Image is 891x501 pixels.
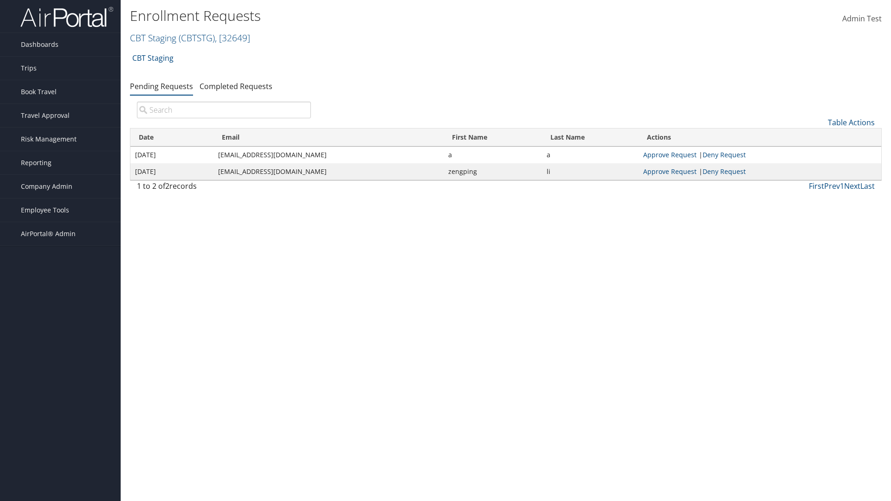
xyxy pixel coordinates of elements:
td: li [542,163,639,180]
th: First Name: activate to sort column ascending [444,128,542,147]
th: Date: activate to sort column descending [130,128,213,147]
span: AirPortal® Admin [21,222,76,245]
span: Admin Test [842,13,882,24]
div: 1 to 2 of records [137,180,311,196]
th: Actions [639,128,881,147]
a: Prev [824,181,840,191]
a: Last [860,181,875,191]
a: Approve Request [643,167,697,176]
td: zengping [444,163,542,180]
span: , [ 32649 ] [215,32,250,44]
td: [DATE] [130,163,213,180]
a: Approve Request [643,150,697,159]
a: Deny Request [703,150,746,159]
td: a [542,147,639,163]
a: Pending Requests [130,81,193,91]
span: Employee Tools [21,199,69,222]
span: Company Admin [21,175,72,198]
h1: Enrollment Requests [130,6,631,26]
a: Completed Requests [200,81,272,91]
span: Reporting [21,151,52,174]
td: [DATE] [130,147,213,163]
td: [EMAIL_ADDRESS][DOMAIN_NAME] [213,163,444,180]
td: | [639,147,881,163]
span: Travel Approval [21,104,70,127]
td: a [444,147,542,163]
td: [EMAIL_ADDRESS][DOMAIN_NAME] [213,147,444,163]
span: Book Travel [21,80,57,103]
a: 1 [840,181,844,191]
a: CBT Staging [132,49,174,67]
a: Table Actions [828,117,875,128]
span: ( CBTSTG ) [179,32,215,44]
a: Deny Request [703,167,746,176]
th: Last Name: activate to sort column ascending [542,128,639,147]
span: Trips [21,57,37,80]
th: Email: activate to sort column ascending [213,128,444,147]
a: Admin Test [842,5,882,33]
span: Dashboards [21,33,58,56]
img: airportal-logo.png [20,6,113,28]
a: CBT Staging [130,32,250,44]
a: Next [844,181,860,191]
span: 2 [165,181,169,191]
span: Risk Management [21,128,77,151]
input: Search [137,102,311,118]
td: | [639,163,881,180]
a: First [809,181,824,191]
